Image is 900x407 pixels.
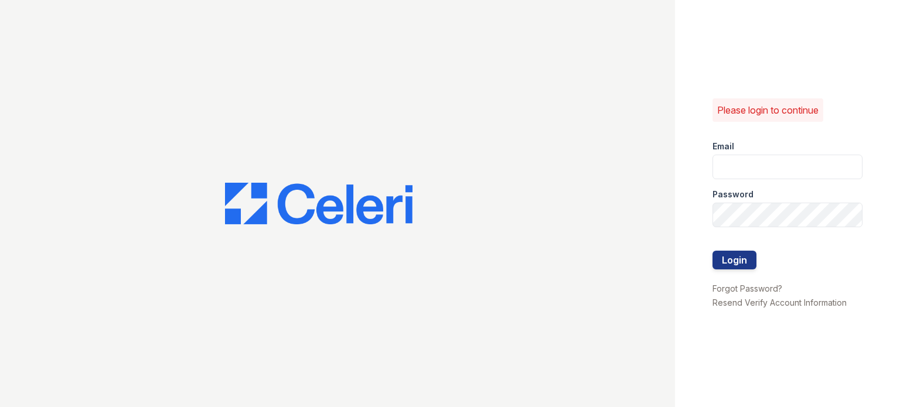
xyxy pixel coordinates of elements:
[712,283,782,293] a: Forgot Password?
[717,103,819,117] p: Please login to continue
[712,189,754,200] label: Password
[712,251,756,269] button: Login
[225,183,412,225] img: CE_Logo_Blue-a8612792a0a2168367f1c8372b55b34899dd931a85d93a1a3d3e32e68fde9ad4.png
[712,297,847,307] a: Resend Verify Account Information
[712,141,734,152] label: Email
